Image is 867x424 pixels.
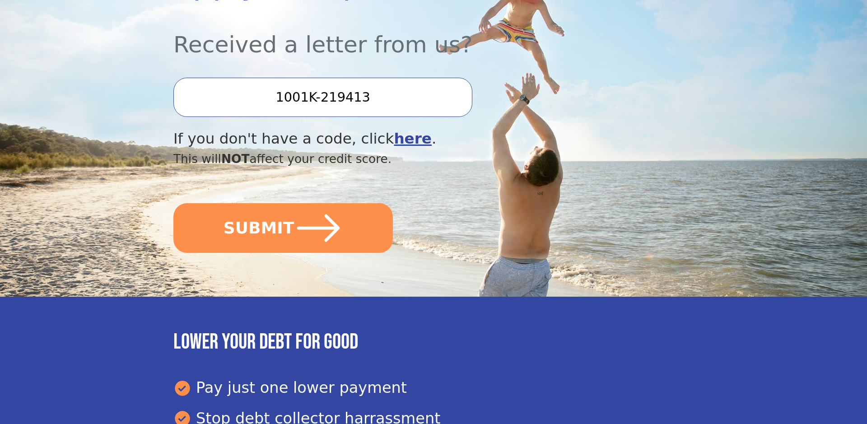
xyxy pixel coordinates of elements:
[173,78,472,116] input: Enter your Offer Code:
[173,203,393,253] button: SUBMIT
[173,150,615,168] div: This will affect your credit score.
[173,7,615,61] div: Received a letter from us?
[394,130,432,147] a: here
[173,377,694,399] div: Pay just one lower payment
[173,128,615,150] div: If you don't have a code, click .
[221,152,250,166] span: NOT
[173,329,694,355] h3: Lower your debt for good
